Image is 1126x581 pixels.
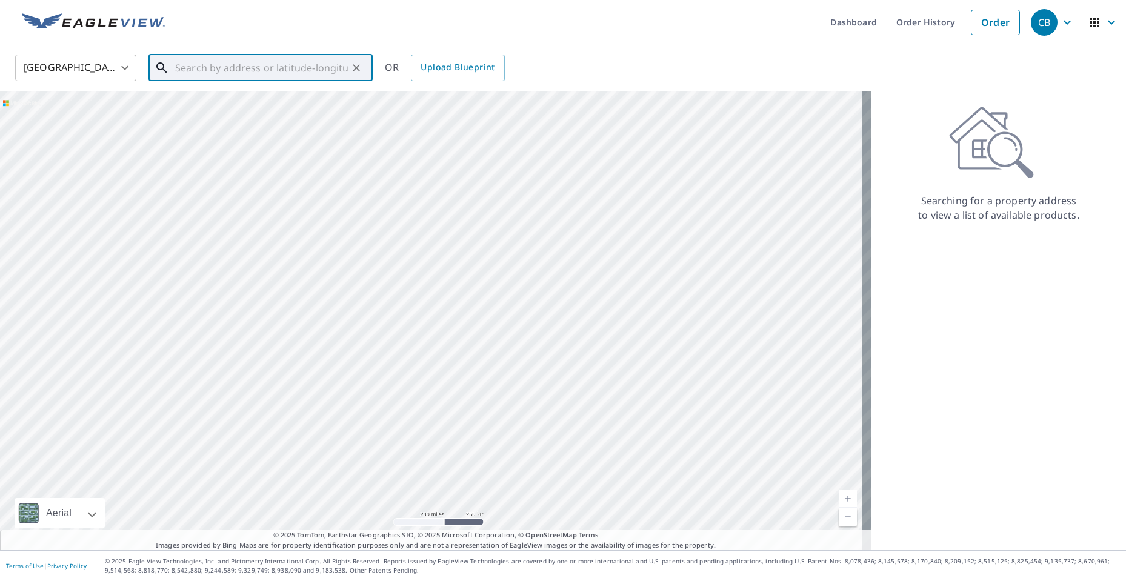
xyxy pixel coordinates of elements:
[348,59,365,76] button: Clear
[421,60,495,75] span: Upload Blueprint
[22,13,165,32] img: EV Logo
[47,562,87,570] a: Privacy Policy
[918,193,1080,222] p: Searching for a property address to view a list of available products.
[385,55,505,81] div: OR
[6,562,44,570] a: Terms of Use
[273,530,599,540] span: © 2025 TomTom, Earthstar Geographics SIO, © 2025 Microsoft Corporation, ©
[15,498,105,528] div: Aerial
[971,10,1020,35] a: Order
[411,55,504,81] a: Upload Blueprint
[15,51,136,85] div: [GEOGRAPHIC_DATA]
[579,530,599,539] a: Terms
[1031,9,1058,36] div: CB
[839,490,857,508] a: Current Level 5, Zoom In
[105,557,1120,575] p: © 2025 Eagle View Technologies, Inc. and Pictometry International Corp. All Rights Reserved. Repo...
[6,562,87,569] p: |
[42,498,75,528] div: Aerial
[839,508,857,526] a: Current Level 5, Zoom Out
[175,51,348,85] input: Search by address or latitude-longitude
[525,530,576,539] a: OpenStreetMap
